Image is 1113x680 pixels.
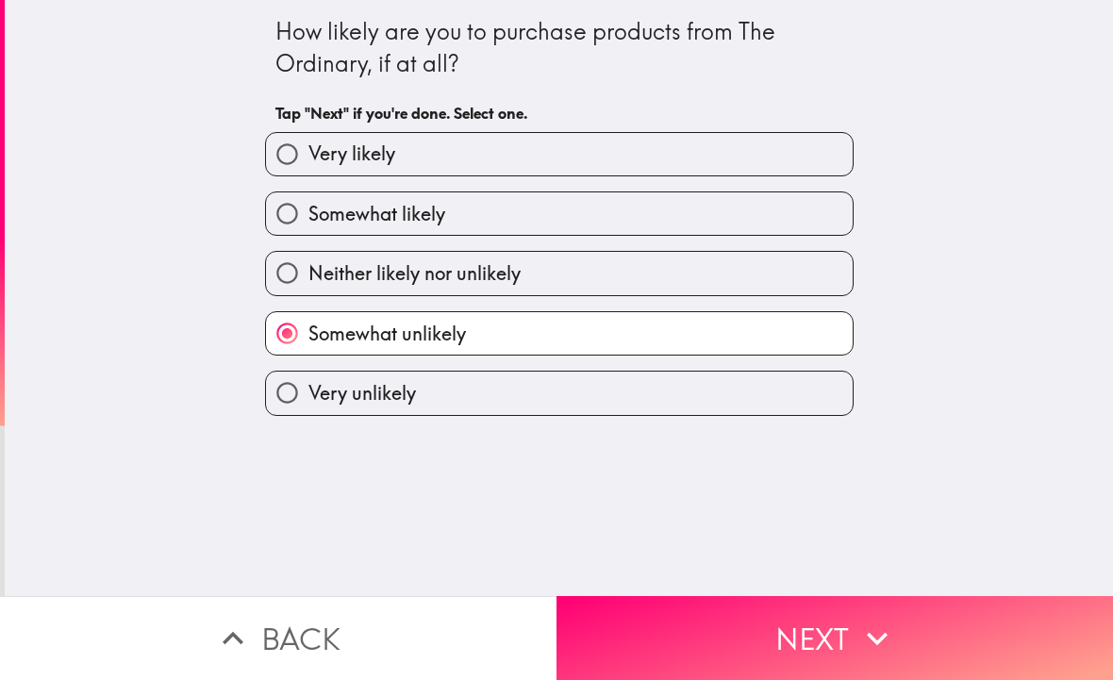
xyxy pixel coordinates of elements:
button: Very unlikely [266,372,853,414]
span: Very unlikely [308,380,416,406]
button: Very likely [266,133,853,175]
span: Somewhat unlikely [308,321,466,347]
button: Somewhat unlikely [266,312,853,355]
button: Next [556,596,1113,680]
span: Neither likely nor unlikely [308,260,521,287]
span: Very likely [308,141,395,167]
button: Neither likely nor unlikely [266,252,853,294]
button: Somewhat likely [266,192,853,235]
h6: Tap "Next" if you're done. Select one. [275,103,843,124]
span: Somewhat likely [308,201,445,227]
div: How likely are you to purchase products from The Ordinary, if at all? [275,16,843,79]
